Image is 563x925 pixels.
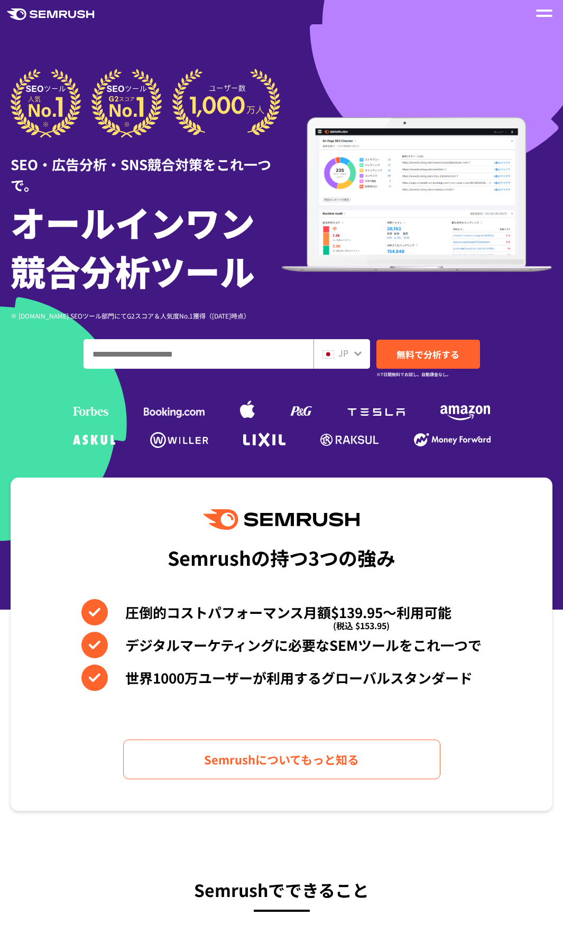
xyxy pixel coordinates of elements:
[333,612,390,639] span: (税込 $153.95)
[11,311,282,321] div: ※ [DOMAIN_NAME] SEOツール部門にてG2スコア＆人気度No.1獲得（[DATE]時点）
[11,198,282,295] h1: オールインワン 競合分析ツール
[204,750,359,769] span: Semrushについてもっと知る
[123,740,440,779] a: Semrushについてもっと知る
[81,665,482,691] li: 世界1000万ユーザーが利用するグローバルスタンダード
[376,369,451,379] small: ※7日間無料でお試し。自動課金なし。
[338,347,348,359] span: JP
[81,599,482,625] li: 圧倒的コストパフォーマンス月額$139.95〜利用可能
[168,538,395,577] div: Semrushの持つ3つの強み
[11,875,552,904] h3: Semrushでできること
[376,340,480,369] a: 無料で分析する
[81,632,482,658] li: デジタルマーケティングに必要なSEMツールをこれ一つで
[204,509,359,530] img: Semrush
[396,348,459,361] span: 無料で分析する
[11,138,282,195] div: SEO・広告分析・SNS競合対策をこれ一つで。
[84,340,313,368] input: ドメイン、キーワードまたはURLを入力してください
